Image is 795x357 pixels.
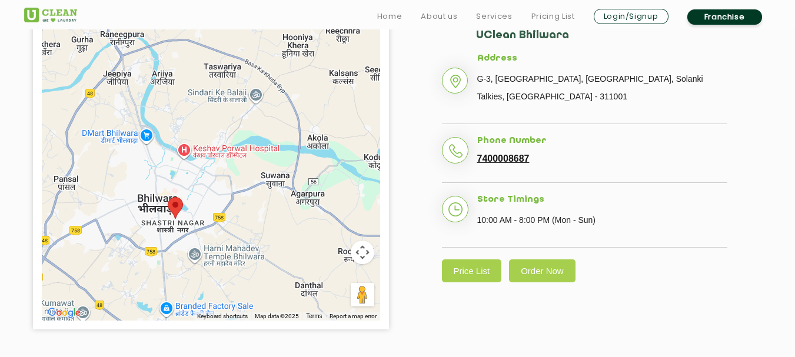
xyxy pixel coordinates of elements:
h5: Phone Number [477,136,727,146]
button: Map camera controls [351,241,374,264]
a: 7400008687 [477,154,530,164]
img: UClean Laundry and Dry Cleaning [24,8,77,22]
h5: Address [477,54,727,64]
a: Report a map error [330,312,377,321]
a: Home [377,9,403,24]
span: Map data ©2025 [255,313,299,319]
a: Pricing List [531,9,575,24]
img: Google [45,305,84,321]
a: Login/Signup [594,9,668,24]
a: Terms [306,312,322,321]
a: Open this area in Google Maps (opens a new window) [45,305,84,321]
p: 10:00 AM - 8:00 PM (Mon - Sun) [477,211,727,229]
p: G-3, [GEOGRAPHIC_DATA], [GEOGRAPHIC_DATA], Solanki Talkies, [GEOGRAPHIC_DATA] - 311001 [477,70,727,105]
button: Drag Pegman onto the map to open Street View [351,283,374,306]
h2: UClean Bhilwara [476,29,727,54]
button: Keyboard shortcuts [197,312,248,321]
a: About us [421,9,457,24]
a: Franchise [687,9,762,25]
a: Services [476,9,512,24]
a: Order Now [509,259,576,282]
h5: Store Timings [477,195,727,205]
a: Price List [442,259,502,282]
